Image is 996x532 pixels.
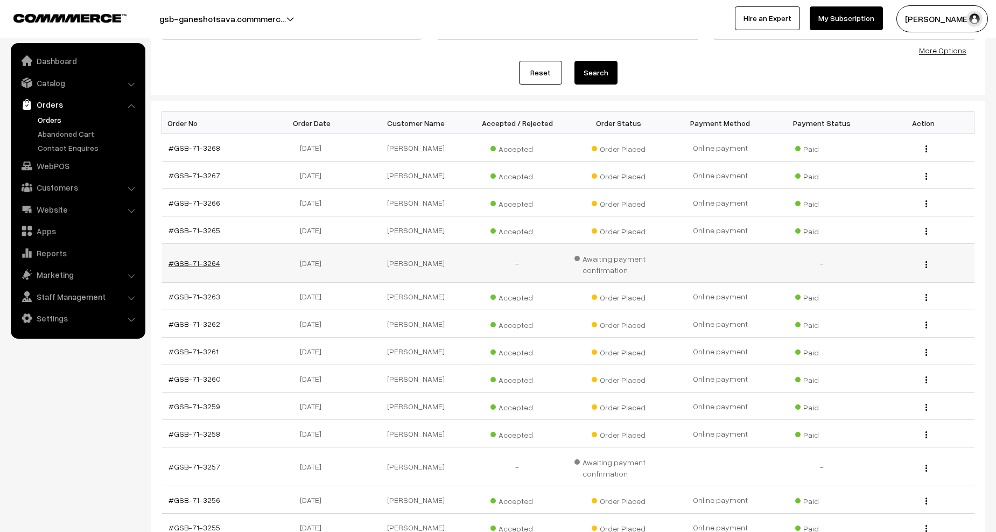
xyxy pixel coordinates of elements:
span: Paid [795,317,849,331]
a: #GSB-71-3268 [169,143,220,152]
img: Menu [925,525,927,532]
a: #GSB-71-3264 [169,258,220,268]
td: [PERSON_NAME] [365,420,467,447]
td: [DATE] [263,310,365,338]
span: Order Placed [592,317,646,331]
th: Customer Name [365,112,467,134]
img: Menu [925,173,927,180]
td: Online payment [670,189,771,216]
span: Paid [795,399,849,413]
td: Online payment [670,283,771,310]
a: #GSB-71-3258 [169,429,220,438]
td: [PERSON_NAME] [365,486,467,514]
a: #GSB-71-3262 [169,319,220,328]
a: Customers [13,178,142,197]
button: [PERSON_NAME] [896,5,988,32]
a: Website [13,200,142,219]
span: Paid [795,223,849,237]
img: COMMMERCE [13,14,127,22]
td: [DATE] [263,338,365,365]
img: Menu [925,321,927,328]
span: Accepted [490,493,544,507]
a: #GSB-71-3267 [169,171,220,180]
span: Awaiting payment confirmation [574,454,663,479]
span: Accepted [490,195,544,209]
span: Paid [795,344,849,358]
a: My Subscription [810,6,883,30]
td: [DATE] [263,393,365,420]
td: [DATE] [263,365,365,393]
td: [DATE] [263,244,365,283]
a: #GSB-71-3266 [169,198,220,207]
span: Paid [795,195,849,209]
td: [PERSON_NAME] [365,134,467,162]
span: Awaiting payment confirmation [574,250,663,276]
td: [DATE] [263,189,365,216]
td: [DATE] [263,283,365,310]
td: Online payment [670,162,771,189]
a: Reset [519,61,562,85]
span: Order Placed [592,223,646,237]
a: #GSB-71-3263 [169,292,220,301]
span: Accepted [490,168,544,182]
span: Accepted [490,289,544,303]
th: Payment Method [670,112,771,134]
a: Catalog [13,73,142,93]
span: Order Placed [592,344,646,358]
td: Online payment [670,365,771,393]
a: Orders [35,114,142,125]
a: COMMMERCE [13,11,108,24]
td: Online payment [670,134,771,162]
span: Accepted [490,344,544,358]
img: user [966,11,983,27]
a: Dashboard [13,51,142,71]
a: Hire an Expert [735,6,800,30]
span: Order Placed [592,195,646,209]
a: WebPOS [13,156,142,176]
span: Paid [795,141,849,155]
span: Order Placed [592,399,646,413]
td: [DATE] [263,486,365,514]
td: [PERSON_NAME] [365,162,467,189]
span: Accepted [490,372,544,386]
a: #GSB-71-3261 [169,347,219,356]
img: Menu [925,404,927,411]
a: Settings [13,309,142,328]
img: Menu [925,294,927,301]
td: [DATE] [263,134,365,162]
button: gsb-ganeshotsava.commmerc… [122,5,324,32]
td: [PERSON_NAME] [365,447,467,486]
button: Search [574,61,618,85]
td: [PERSON_NAME] [365,283,467,310]
a: Abandoned Cart [35,128,142,139]
span: Paid [795,168,849,182]
th: Order No [162,112,264,134]
td: Online payment [670,486,771,514]
td: - [771,447,873,486]
td: [DATE] [263,162,365,189]
a: Apps [13,221,142,241]
a: More Options [919,46,966,55]
img: Menu [925,145,927,152]
a: #GSB-71-3256 [169,495,220,505]
th: Order Status [568,112,670,134]
a: #GSB-71-3260 [169,374,221,383]
span: Order Placed [592,289,646,303]
img: Menu [925,498,927,505]
img: Menu [925,228,927,235]
th: Payment Status [771,112,873,134]
th: Order Date [263,112,365,134]
td: [PERSON_NAME] [365,216,467,244]
span: Order Placed [592,372,646,386]
td: [PERSON_NAME] [365,244,467,283]
a: Orders [13,95,142,114]
td: [DATE] [263,447,365,486]
span: Paid [795,289,849,303]
span: Accepted [490,399,544,413]
span: Paid [795,372,849,386]
img: Menu [925,465,927,472]
td: [PERSON_NAME] [365,189,467,216]
td: - [466,447,568,486]
td: Online payment [670,310,771,338]
span: Accepted [490,317,544,331]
